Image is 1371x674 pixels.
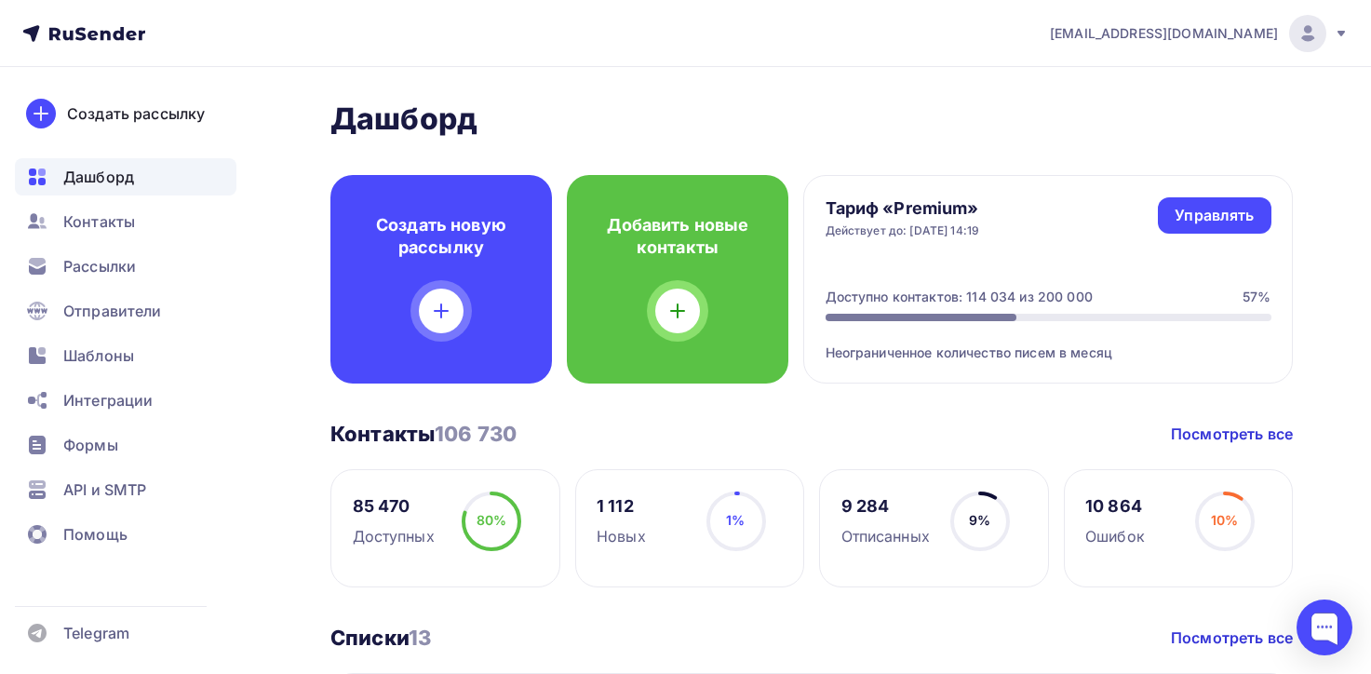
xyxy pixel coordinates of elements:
span: Telegram [63,622,129,644]
span: Контакты [63,210,135,233]
h2: Дашборд [330,101,1293,138]
span: Формы [63,434,118,456]
a: Посмотреть все [1171,627,1293,649]
a: Посмотреть все [1171,423,1293,445]
a: Контакты [15,203,236,240]
h3: Списки [330,625,431,651]
div: 85 470 [353,495,435,518]
span: Рассылки [63,255,136,277]
span: Шаблоны [63,344,134,367]
div: Управлять [1175,205,1254,226]
a: Рассылки [15,248,236,285]
div: Новых [597,525,646,547]
div: Создать рассылку [67,102,205,125]
span: Интеграции [63,389,153,411]
span: Дашборд [63,166,134,188]
span: 106 730 [435,422,517,446]
div: Действует до: [DATE] 14:19 [826,223,980,238]
h4: Создать новую рассылку [360,214,522,259]
span: 80% [477,512,506,528]
span: [EMAIL_ADDRESS][DOMAIN_NAME] [1050,24,1278,43]
span: Отправители [63,300,162,322]
h3: Контакты [330,421,517,447]
div: Ошибок [1085,525,1145,547]
span: 1% [726,512,745,528]
div: Доступных [353,525,435,547]
h4: Тариф «Premium» [826,197,980,220]
div: Отписанных [841,525,930,547]
span: Помощь [63,523,128,546]
a: [EMAIL_ADDRESS][DOMAIN_NAME] [1050,15,1349,52]
div: Доступно контактов: 114 034 из 200 000 [826,288,1093,306]
a: Шаблоны [15,337,236,374]
a: Отправители [15,292,236,330]
h4: Добавить новые контакты [597,214,759,259]
span: 13 [409,626,431,650]
span: 9% [969,512,990,528]
div: Неограниченное количество писем в месяц [826,321,1271,362]
div: 57% [1243,288,1270,306]
div: 10 864 [1085,495,1145,518]
a: Дашборд [15,158,236,195]
span: API и SMTP [63,479,146,501]
a: Формы [15,426,236,464]
div: 9 284 [841,495,930,518]
span: 10% [1211,512,1238,528]
div: 1 112 [597,495,646,518]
